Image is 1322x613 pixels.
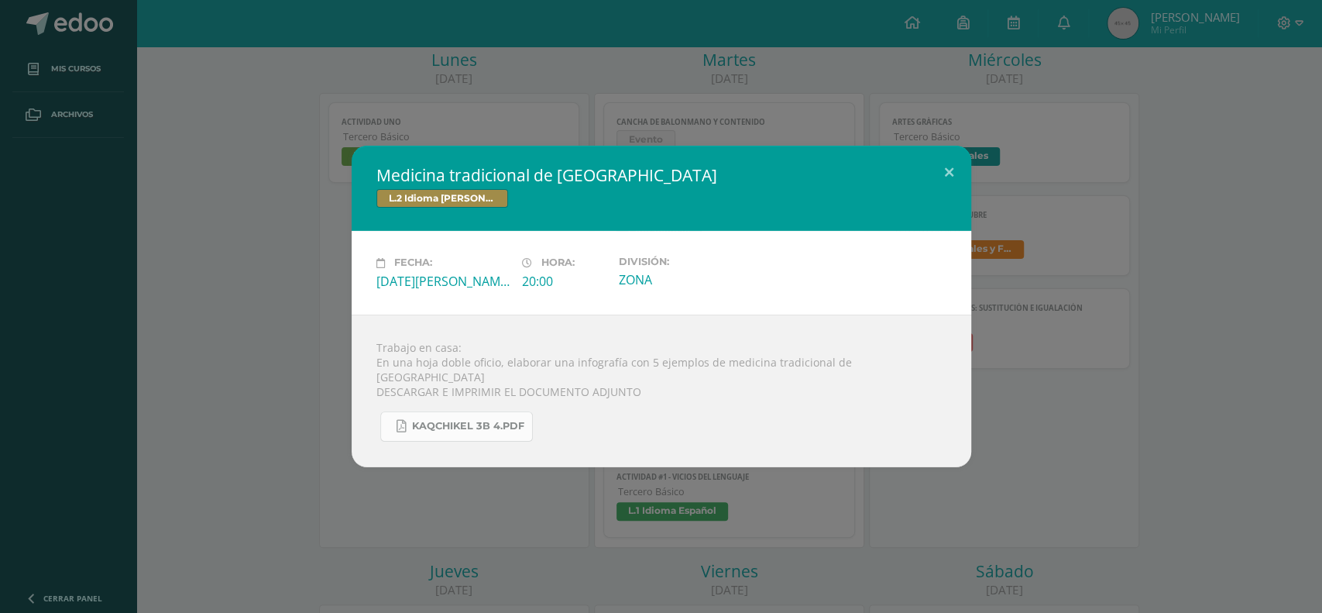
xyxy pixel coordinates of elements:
div: ZONA [619,271,752,288]
span: L.2 Idioma [PERSON_NAME] [376,189,508,208]
span: KAQCHIKEL 3B 4.pdf [412,420,524,432]
span: Hora: [541,257,575,269]
div: 20:00 [522,273,606,290]
span: Fecha: [394,257,432,269]
a: KAQCHIKEL 3B 4.pdf [380,412,533,442]
h2: Medicina tradicional de [GEOGRAPHIC_DATA] [376,164,946,186]
label: División: [619,256,752,267]
button: Close (Esc) [927,146,971,198]
div: Trabajo en casa: En una hoja doble oficio, elaborar una infografía con 5 ejemplos de medicina tra... [352,315,971,467]
div: [DATE][PERSON_NAME] [376,273,510,290]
